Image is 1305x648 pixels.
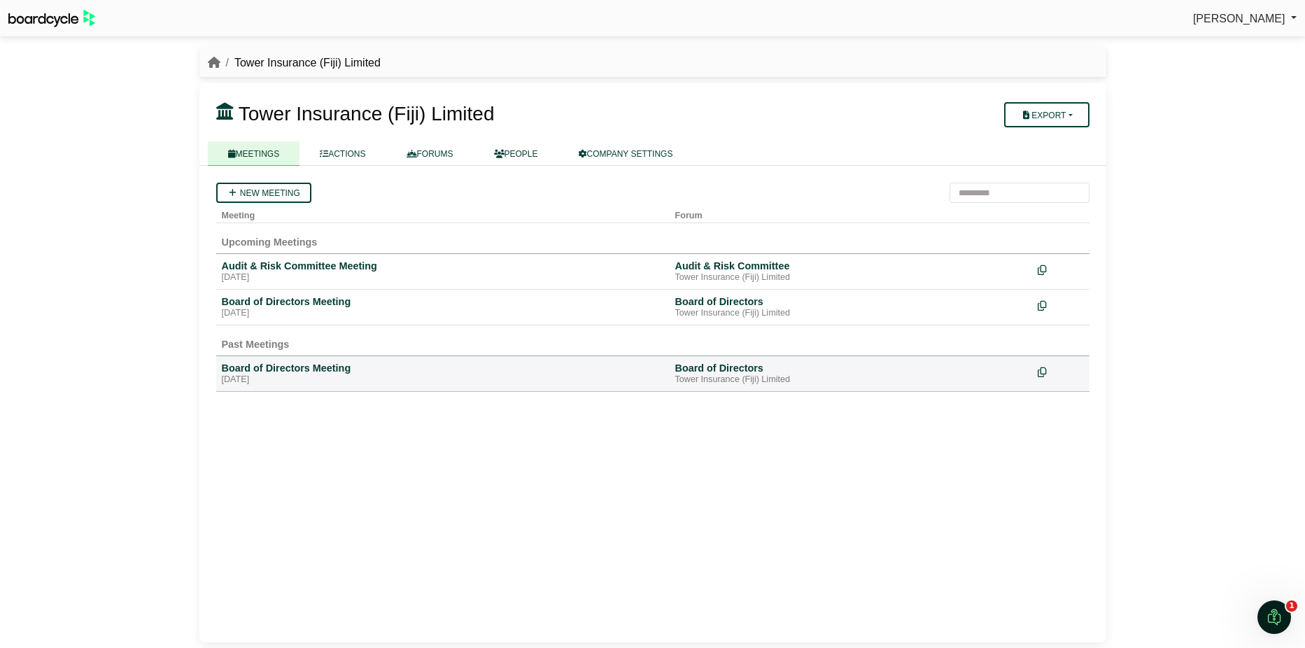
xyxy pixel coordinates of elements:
[222,272,664,283] div: [DATE]
[222,260,664,283] a: Audit & Risk Committee Meeting [DATE]
[222,339,290,350] span: Past Meetings
[386,141,474,166] a: FORUMS
[675,295,1027,308] div: Board of Directors
[675,308,1027,319] div: Tower Insurance (Fiji) Limited
[675,272,1027,283] div: Tower Insurance (Fiji) Limited
[1038,260,1084,279] div: Make a copy
[222,295,664,308] div: Board of Directors Meeting
[222,374,664,386] div: [DATE]
[1286,600,1297,612] span: 1
[675,260,1027,283] a: Audit & Risk Committee Tower Insurance (Fiji) Limited
[675,374,1027,386] div: Tower Insurance (Fiji) Limited
[216,183,311,203] a: New meeting
[1193,13,1285,24] span: [PERSON_NAME]
[1257,600,1291,634] iframe: Intercom live chat
[474,141,558,166] a: PEOPLE
[1038,362,1084,381] div: Make a copy
[675,362,1027,386] a: Board of Directors Tower Insurance (Fiji) Limited
[239,103,495,125] span: Tower Insurance (Fiji) Limited
[222,237,318,248] span: Upcoming Meetings
[222,362,664,386] a: Board of Directors Meeting [DATE]
[1004,102,1089,127] button: Export
[222,260,664,272] div: Audit & Risk Committee Meeting
[222,308,664,319] div: [DATE]
[216,203,670,223] th: Meeting
[670,203,1032,223] th: Forum
[8,10,95,27] img: BoardcycleBlackGreen-aaafeed430059cb809a45853b8cf6d952af9d84e6e89e1f1685b34bfd5cb7d64.svg
[1038,295,1084,314] div: Make a copy
[675,362,1027,374] div: Board of Directors
[675,295,1027,319] a: Board of Directors Tower Insurance (Fiji) Limited
[208,141,300,166] a: MEETINGS
[675,260,1027,272] div: Audit & Risk Committee
[222,362,664,374] div: Board of Directors Meeting
[558,141,693,166] a: COMPANY SETTINGS
[222,295,664,319] a: Board of Directors Meeting [DATE]
[1193,10,1297,28] a: [PERSON_NAME]
[208,54,381,72] nav: breadcrumb
[220,54,381,72] li: Tower Insurance (Fiji) Limited
[299,141,386,166] a: ACTIONS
